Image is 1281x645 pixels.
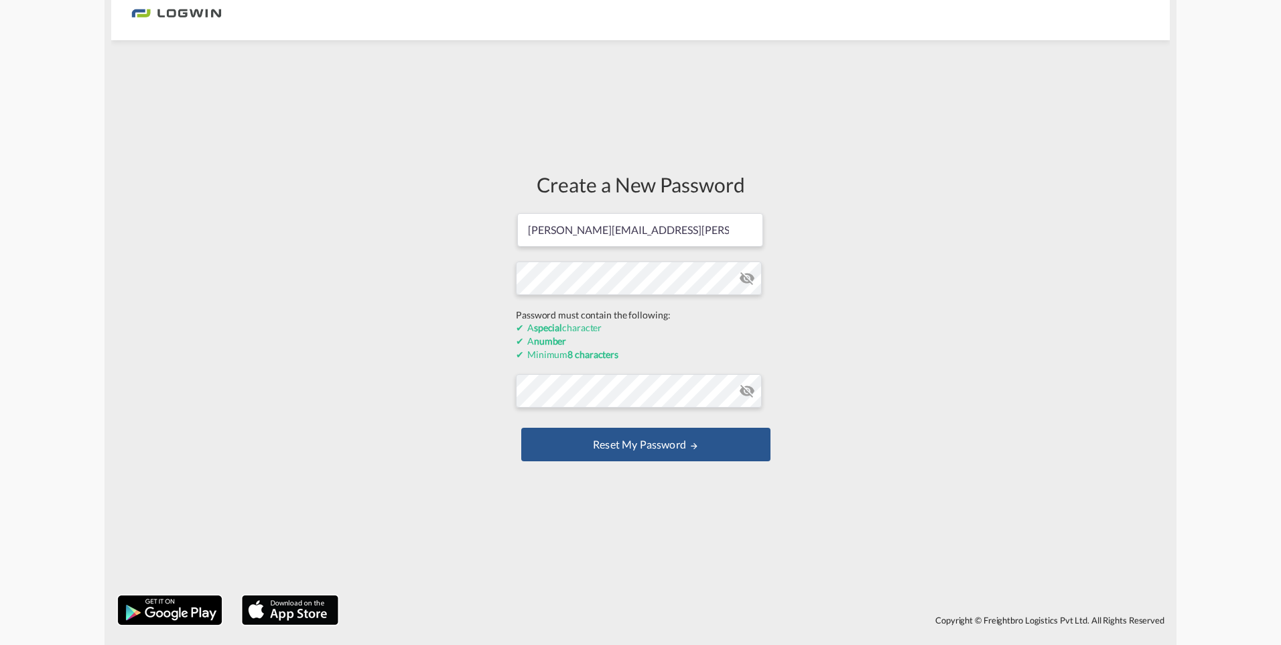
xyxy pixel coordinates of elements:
input: Email address [517,213,763,247]
div: A [516,335,765,348]
b: number [534,335,566,347]
b: special [534,322,562,333]
button: UPDATE MY PASSWORD [521,428,770,461]
div: Password must contain the following: [516,308,765,322]
md-icon: icon-eye-off [739,270,755,286]
b: 8 characters [567,349,618,360]
div: Copyright © Freightbro Logistics Pvt Ltd. All Rights Reserved [345,609,1170,632]
img: google.png [117,594,223,626]
img: apple.png [241,594,340,626]
div: Create a New Password [516,170,765,198]
md-icon: icon-eye-off [739,383,755,399]
div: Minimum [516,348,765,361]
div: A character [516,321,765,335]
